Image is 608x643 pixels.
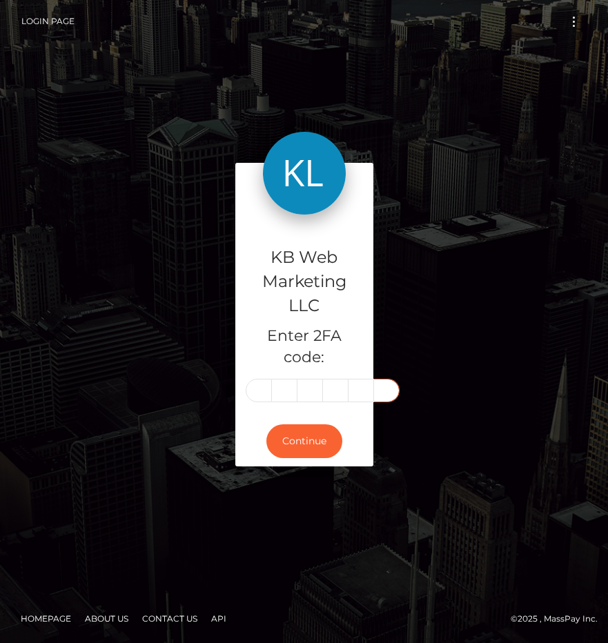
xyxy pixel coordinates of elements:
div: © 2025 , MassPay Inc. [10,611,598,626]
h5: Enter 2FA code: [246,326,363,368]
a: Login Page [21,7,75,36]
a: Contact Us [137,608,203,629]
img: KB Web Marketing LLC [263,132,346,215]
a: Homepage [15,608,77,629]
button: Continue [266,424,342,458]
a: API [206,608,232,629]
a: About Us [79,608,134,629]
button: Toggle navigation [561,12,587,31]
h4: KB Web Marketing LLC [246,246,363,317]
